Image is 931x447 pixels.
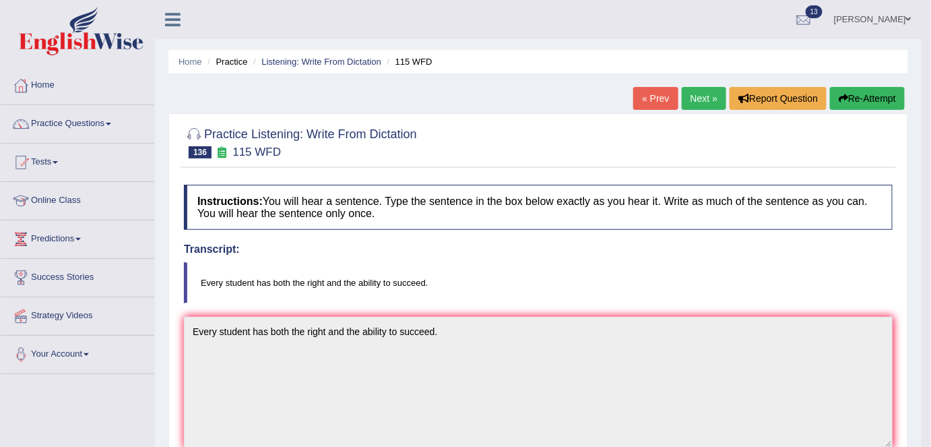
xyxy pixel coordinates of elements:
h4: You will hear a sentence. Type the sentence in the box below exactly as you hear it. Write as muc... [184,185,893,230]
a: Home [1,67,154,100]
blockquote: Every student has both the right and the ability to succeed. [184,262,893,303]
a: Next » [682,87,726,110]
a: Predictions [1,220,154,254]
button: Re-Attempt [830,87,905,110]
span: 13 [806,5,823,18]
a: Online Class [1,182,154,216]
b: Instructions: [197,196,263,207]
a: « Prev [633,87,678,110]
h4: Transcript: [184,243,893,256]
button: Report Question [730,87,827,110]
a: Strategy Videos [1,297,154,331]
span: 136 [189,146,212,158]
a: Your Account [1,336,154,369]
h2: Practice Listening: Write From Dictation [184,125,417,158]
a: Tests [1,144,154,177]
li: Practice [204,55,247,68]
a: Listening: Write From Dictation [261,57,381,67]
small: Exam occurring question [215,146,229,159]
li: 115 WFD [384,55,432,68]
small: 115 WFD [232,146,281,158]
a: Success Stories [1,259,154,293]
a: Home [179,57,202,67]
a: Practice Questions [1,105,154,139]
